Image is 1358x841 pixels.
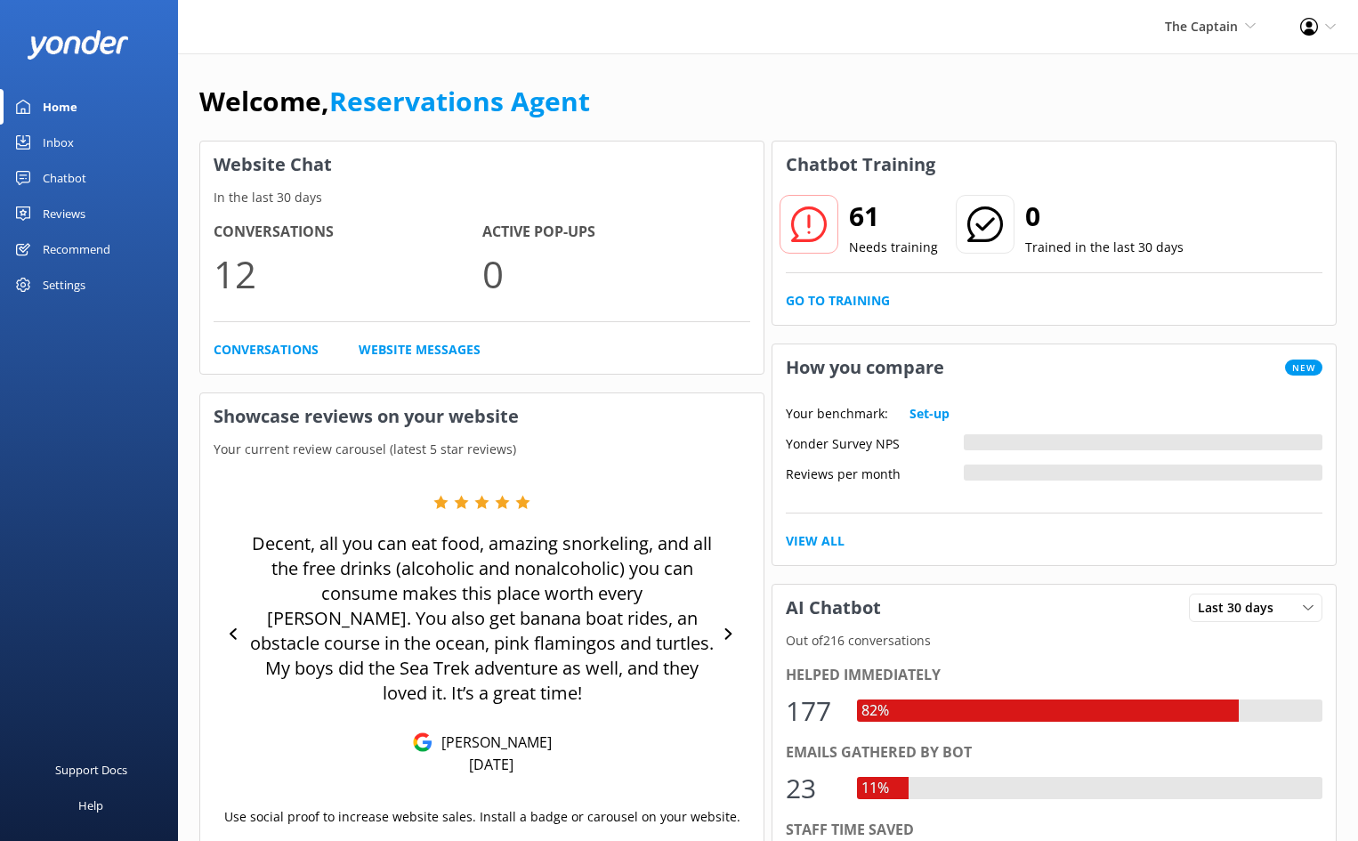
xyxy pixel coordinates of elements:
[786,531,845,551] a: View All
[786,690,839,732] div: 177
[200,188,764,207] p: In the last 30 days
[857,699,893,723] div: 82%
[214,221,482,244] h4: Conversations
[786,767,839,810] div: 23
[214,340,319,360] a: Conversations
[786,291,890,311] a: Go to Training
[772,631,1336,651] p: Out of 216 conversations
[199,80,590,123] h1: Welcome,
[43,231,110,267] div: Recommend
[786,465,964,481] div: Reviews per month
[248,531,715,706] p: Decent, all you can eat food, amazing snorkeling, and all the free drinks (alcoholic and nonalcoh...
[214,244,482,303] p: 12
[329,83,590,119] a: Reservations Agent
[43,125,74,160] div: Inbox
[482,244,751,303] p: 0
[909,404,950,424] a: Set-up
[200,393,764,440] h3: Showcase reviews on your website
[849,195,938,238] h2: 61
[1165,18,1238,35] span: The Captain
[1025,195,1184,238] h2: 0
[1025,238,1184,257] p: Trained in the last 30 days
[849,238,938,257] p: Needs training
[482,221,751,244] h4: Active Pop-ups
[786,664,1322,687] div: Helped immediately
[772,142,949,188] h3: Chatbot Training
[1285,360,1322,376] span: New
[78,788,103,823] div: Help
[200,142,764,188] h3: Website Chat
[27,30,129,60] img: yonder-white-logo.png
[43,267,85,303] div: Settings
[55,752,127,788] div: Support Docs
[772,344,958,391] h3: How you compare
[413,732,432,752] img: Google Reviews
[786,404,888,424] p: Your benchmark:
[43,196,85,231] div: Reviews
[43,89,77,125] div: Home
[432,732,552,752] p: [PERSON_NAME]
[857,777,893,800] div: 11%
[224,807,740,827] p: Use social proof to increase website sales. Install a badge or carousel on your website.
[200,440,764,459] p: Your current review carousel (latest 5 star reviews)
[1198,598,1284,618] span: Last 30 days
[786,741,1322,764] div: Emails gathered by bot
[772,585,894,631] h3: AI Chatbot
[43,160,86,196] div: Chatbot
[359,340,481,360] a: Website Messages
[786,434,964,450] div: Yonder Survey NPS
[469,755,513,774] p: [DATE]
